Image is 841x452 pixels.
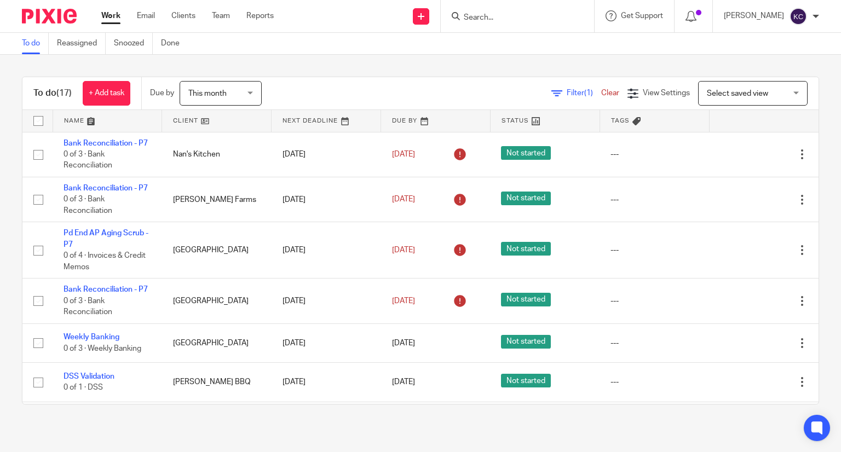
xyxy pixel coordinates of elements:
[33,88,72,99] h1: To do
[724,10,784,21] p: [PERSON_NAME]
[162,132,272,177] td: Nan's Kitchen
[272,177,381,222] td: [DATE]
[272,323,381,362] td: [DATE]
[463,13,561,23] input: Search
[64,150,112,170] span: 0 of 3 · Bank Reconciliation
[150,88,174,98] p: Due by
[272,132,381,177] td: [DATE]
[57,33,106,54] a: Reassigned
[64,286,148,293] a: Bank Reconciliation - P7
[64,333,119,341] a: Weekly Banking
[64,384,103,391] span: 0 of 1 · DSS
[501,242,551,256] span: Not started
[392,297,415,305] span: [DATE]
[246,10,274,21] a: Reports
[643,89,690,97] span: View Settings
[64,140,148,147] a: Bank Reconciliation - P7
[171,10,195,21] a: Clients
[567,89,601,97] span: Filter
[162,177,272,222] td: [PERSON_NAME] Farms
[161,33,188,54] a: Done
[790,8,807,25] img: svg%3E
[584,89,593,97] span: (1)
[137,10,155,21] a: Email
[101,10,120,21] a: Work
[610,295,698,306] div: ---
[212,10,230,21] a: Team
[64,184,148,192] a: Bank Reconciliation - P7
[501,146,551,160] span: Not started
[83,81,130,106] a: + Add task
[621,12,663,20] span: Get Support
[162,279,272,323] td: [GEOGRAPHIC_DATA]
[611,118,630,124] span: Tags
[610,338,698,349] div: ---
[64,373,114,380] a: DSS Validation
[188,90,227,97] span: This month
[610,376,698,387] div: ---
[392,339,415,347] span: [DATE]
[392,196,415,204] span: [DATE]
[22,9,77,24] img: Pixie
[64,229,148,248] a: Pd End AP Aging Scrub - P7
[162,323,272,362] td: [GEOGRAPHIC_DATA]
[610,149,698,160] div: ---
[707,90,768,97] span: Select saved view
[501,374,551,387] span: Not started
[162,363,272,402] td: [PERSON_NAME] BBQ
[272,279,381,323] td: [DATE]
[601,89,619,97] a: Clear
[64,252,146,271] span: 0 of 4 · Invoices & Credit Memos
[392,378,415,386] span: [DATE]
[162,222,272,279] td: [GEOGRAPHIC_DATA]
[272,363,381,402] td: [DATE]
[392,246,415,254] span: [DATE]
[272,222,381,279] td: [DATE]
[56,89,72,97] span: (17)
[501,293,551,306] span: Not started
[501,192,551,205] span: Not started
[64,196,112,215] span: 0 of 3 · Bank Reconciliation
[22,33,49,54] a: To do
[392,150,415,158] span: [DATE]
[610,194,698,205] div: ---
[162,402,272,441] td: Coopershill/Burren Properties LLC
[64,297,112,316] span: 0 of 3 · Bank Reconciliation
[272,402,381,441] td: [DATE]
[501,335,551,349] span: Not started
[64,345,141,352] span: 0 of 3 · Weekly Banking
[114,33,153,54] a: Snoozed
[610,245,698,256] div: ---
